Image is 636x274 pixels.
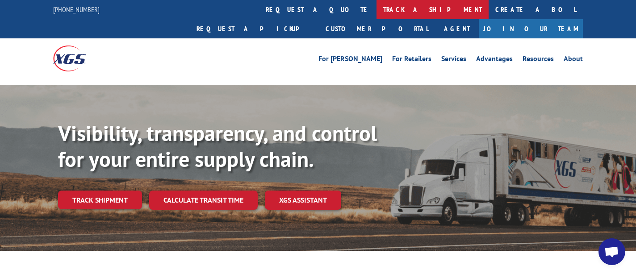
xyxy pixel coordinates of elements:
b: Visibility, transparency, and control for your entire supply chain. [58,119,377,173]
a: Calculate transit time [149,191,258,210]
a: Resources [523,55,554,65]
a: Services [441,55,466,65]
a: Customer Portal [319,19,435,38]
a: For Retailers [392,55,431,65]
a: Agent [435,19,479,38]
a: Advantages [476,55,513,65]
a: For [PERSON_NAME] [318,55,382,65]
a: About [564,55,583,65]
a: Request a pickup [190,19,319,38]
a: Track shipment [58,191,142,209]
a: [PHONE_NUMBER] [53,5,100,14]
a: Join Our Team [479,19,583,38]
a: XGS ASSISTANT [265,191,341,210]
a: Open chat [598,238,625,265]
